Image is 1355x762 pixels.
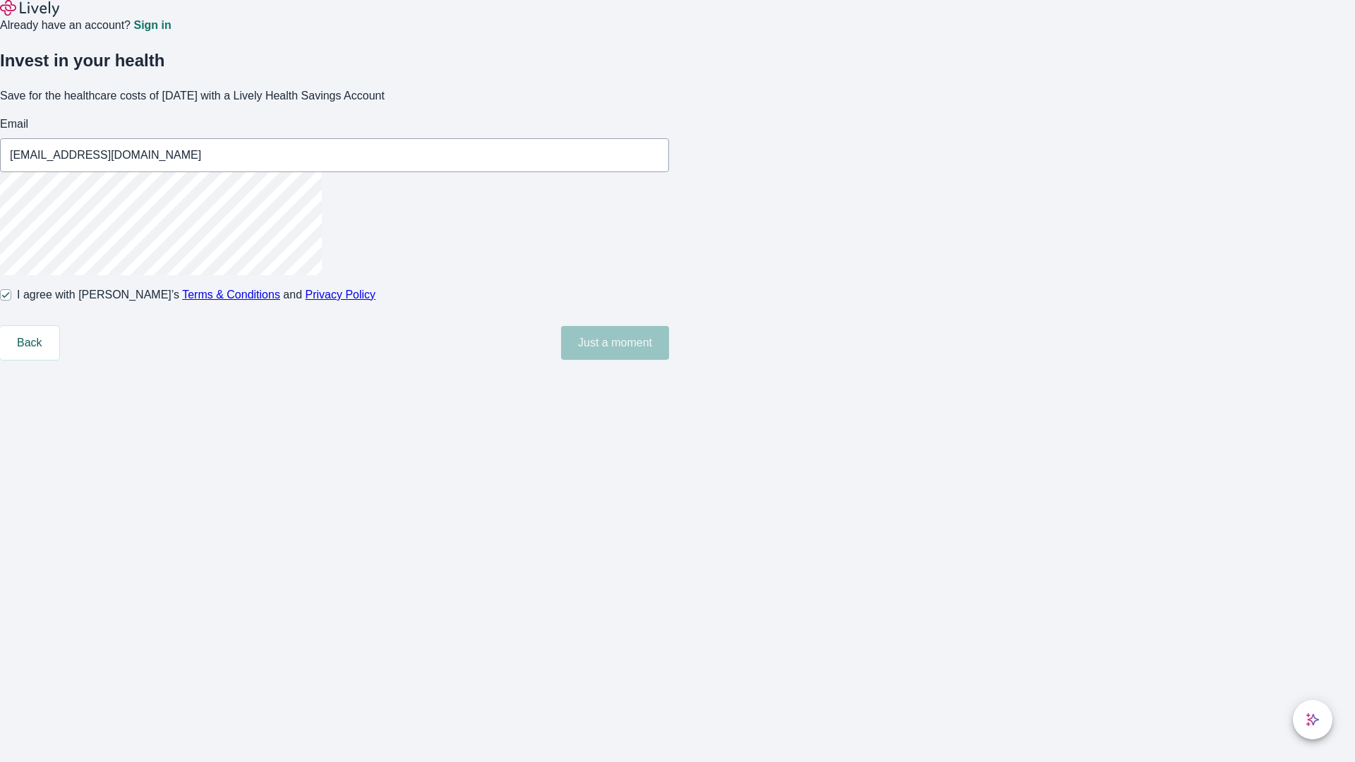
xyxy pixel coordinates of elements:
[1293,700,1332,739] button: chat
[17,286,375,303] span: I agree with [PERSON_NAME]’s and
[133,20,171,31] a: Sign in
[1306,713,1320,727] svg: Lively AI Assistant
[306,289,376,301] a: Privacy Policy
[182,289,280,301] a: Terms & Conditions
